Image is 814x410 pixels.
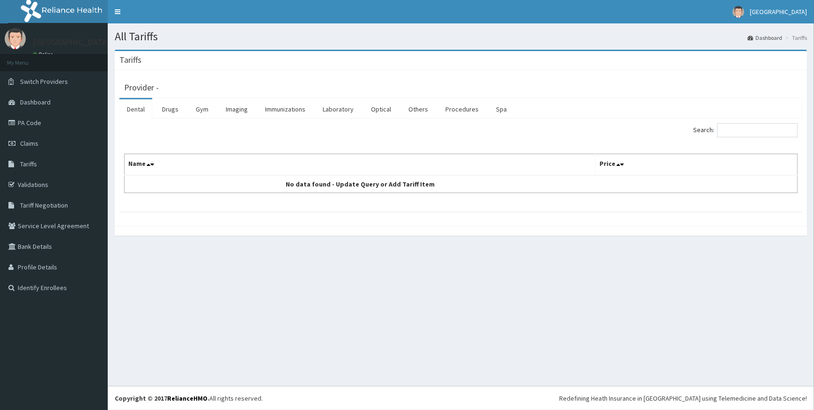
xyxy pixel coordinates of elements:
h1: All Tariffs [115,30,807,43]
img: User Image [733,6,744,18]
span: Tariffs [20,160,37,168]
a: Online [33,51,55,58]
li: Tariffs [783,34,807,42]
a: Optical [363,99,399,119]
a: Laboratory [315,99,361,119]
label: Search: [693,123,798,137]
p: [GEOGRAPHIC_DATA] [33,38,110,46]
footer: All rights reserved. [108,386,814,410]
a: Drugs [155,99,186,119]
span: Dashboard [20,98,51,106]
h3: Provider - [124,83,159,92]
h3: Tariffs [119,56,141,64]
span: Switch Providers [20,77,68,86]
td: No data found - Update Query or Add Tariff Item [125,175,596,193]
span: Tariff Negotiation [20,201,68,209]
span: Claims [20,139,38,148]
span: [GEOGRAPHIC_DATA] [750,7,807,16]
a: Dashboard [747,34,782,42]
a: Spa [488,99,514,119]
th: Name [125,154,596,176]
a: Procedures [438,99,486,119]
strong: Copyright © 2017 . [115,394,209,403]
img: User Image [5,28,26,49]
div: Redefining Heath Insurance in [GEOGRAPHIC_DATA] using Telemedicine and Data Science! [559,394,807,403]
a: Imaging [218,99,255,119]
input: Search: [717,123,798,137]
a: Immunizations [258,99,313,119]
a: Others [401,99,436,119]
a: Gym [188,99,216,119]
a: Dental [119,99,152,119]
th: Price [595,154,797,176]
a: RelianceHMO [167,394,207,403]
